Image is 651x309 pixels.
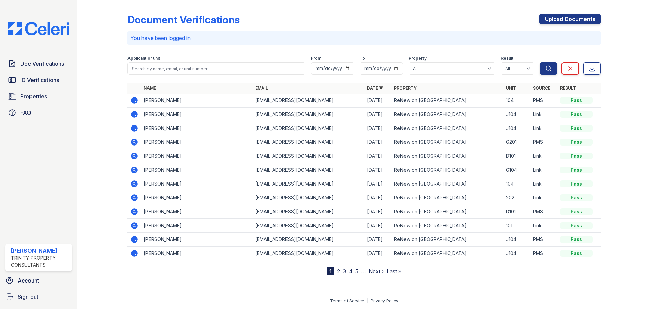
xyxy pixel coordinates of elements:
a: FAQ [5,106,72,119]
td: [EMAIL_ADDRESS][DOMAIN_NAME] [253,177,364,191]
td: PMS [530,247,557,260]
td: [PERSON_NAME] [141,94,253,108]
div: Pass [560,250,593,257]
td: [EMAIL_ADDRESS][DOMAIN_NAME] [253,233,364,247]
td: PMS [530,205,557,219]
div: Pass [560,222,593,229]
label: Property [409,56,427,61]
td: PMS [530,94,557,108]
td: ReNew on [GEOGRAPHIC_DATA] [391,219,503,233]
td: Link [530,163,557,177]
a: Doc Verifications [5,57,72,71]
div: Pass [560,111,593,118]
td: PMS [530,135,557,149]
p: You have been logged in [130,34,598,42]
span: Sign out [18,293,38,301]
td: [EMAIL_ADDRESS][DOMAIN_NAME] [253,94,364,108]
td: [DATE] [364,233,391,247]
a: 5 [355,268,358,275]
div: Pass [560,139,593,146]
td: [PERSON_NAME] [141,247,253,260]
td: ReNew on [GEOGRAPHIC_DATA] [391,94,503,108]
div: Pass [560,167,593,173]
td: [DATE] [364,108,391,121]
td: D101 [503,149,530,163]
a: Result [560,85,576,91]
td: J104 [503,108,530,121]
td: [DATE] [364,219,391,233]
td: ReNew on [GEOGRAPHIC_DATA] [391,121,503,135]
div: Pass [560,194,593,201]
td: 101 [503,219,530,233]
td: Link [530,219,557,233]
a: Source [533,85,550,91]
td: J104 [503,233,530,247]
label: Applicant or unit [127,56,160,61]
td: [PERSON_NAME] [141,163,253,177]
td: Link [530,191,557,205]
td: [PERSON_NAME] [141,135,253,149]
label: To [360,56,365,61]
div: Pass [560,236,593,243]
td: 104 [503,94,530,108]
td: [EMAIL_ADDRESS][DOMAIN_NAME] [253,191,364,205]
td: ReNew on [GEOGRAPHIC_DATA] [391,149,503,163]
div: Pass [560,97,593,104]
td: [PERSON_NAME] [141,205,253,219]
span: Account [18,276,39,285]
td: Link [530,177,557,191]
td: [PERSON_NAME] [141,233,253,247]
div: 1 [327,267,334,275]
div: Document Verifications [127,14,240,26]
td: [DATE] [364,191,391,205]
td: [EMAIL_ADDRESS][DOMAIN_NAME] [253,205,364,219]
label: From [311,56,321,61]
span: … [361,267,366,275]
a: 2 [337,268,340,275]
span: ID Verifications [20,76,59,84]
a: ID Verifications [5,73,72,87]
span: Doc Verifications [20,60,64,68]
td: [PERSON_NAME] [141,149,253,163]
a: Privacy Policy [371,298,398,303]
td: [DATE] [364,135,391,149]
td: D101 [503,205,530,219]
td: [PERSON_NAME] [141,108,253,121]
a: Name [144,85,156,91]
td: ReNew on [GEOGRAPHIC_DATA] [391,191,503,205]
td: PMS [530,233,557,247]
span: Properties [20,92,47,100]
td: [EMAIL_ADDRESS][DOMAIN_NAME] [253,121,364,135]
a: Sign out [3,290,75,304]
div: Pass [560,125,593,132]
td: ReNew on [GEOGRAPHIC_DATA] [391,108,503,121]
td: ReNew on [GEOGRAPHIC_DATA] [391,205,503,219]
td: Link [530,108,557,121]
td: Link [530,121,557,135]
a: 3 [343,268,346,275]
a: Next › [369,268,384,275]
div: Pass [560,180,593,187]
a: Account [3,274,75,287]
td: [PERSON_NAME] [141,177,253,191]
td: 202 [503,191,530,205]
a: Properties [5,90,72,103]
td: [EMAIL_ADDRESS][DOMAIN_NAME] [253,219,364,233]
td: [DATE] [364,121,391,135]
div: [PERSON_NAME] [11,247,69,255]
div: Pass [560,153,593,159]
td: G104 [503,163,530,177]
a: 4 [349,268,353,275]
a: Last » [387,268,401,275]
span: FAQ [20,109,31,117]
a: Date ▼ [367,85,383,91]
td: G201 [503,135,530,149]
td: [DATE] [364,205,391,219]
a: Upload Documents [539,14,601,24]
td: J104 [503,247,530,260]
div: Pass [560,208,593,215]
input: Search by name, email, or unit number [127,62,305,75]
img: CE_Logo_Blue-a8612792a0a2168367f1c8372b55b34899dd931a85d93a1a3d3e32e68fde9ad4.png [3,22,75,35]
label: Result [501,56,513,61]
a: Unit [506,85,516,91]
